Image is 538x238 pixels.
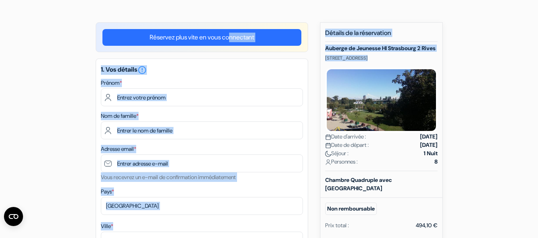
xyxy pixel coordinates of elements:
a: Réservez plus vite en vous connectant [102,29,301,46]
h5: 1. Vos détails [101,65,303,75]
input: Entrez votre prénom [101,88,303,106]
span: Date de départ : [325,141,369,149]
strong: [DATE] [420,133,438,141]
span: Séjour : [325,149,349,158]
span: Personnes : [325,158,358,166]
label: Adresse email [101,145,136,153]
input: Entrer le nom de famille [101,121,303,139]
label: Nom de famille [101,112,139,120]
img: user_icon.svg [325,159,331,165]
div: 494,10 € [416,221,438,230]
input: Entrer adresse e-mail [101,154,303,172]
label: Ville [101,222,113,230]
a: error_outline [137,65,147,74]
label: Prénom [101,79,122,87]
strong: 8 [434,158,438,166]
h5: Auberge de Jeunesse HI Strasbourg 2 Rives [325,45,438,52]
img: moon.svg [325,151,331,157]
img: calendar.svg [325,134,331,140]
div: Prix total : [325,221,349,230]
b: Chambre Quadruple avec [GEOGRAPHIC_DATA] [325,176,392,192]
span: Date d'arrivée : [325,133,366,141]
button: Ouvrir le widget CMP [4,207,23,226]
img: calendar.svg [325,142,331,148]
strong: 1 Nuit [424,149,438,158]
i: error_outline [137,65,147,75]
p: [STREET_ADDRESS] [325,55,438,61]
h5: Détails de la réservation [325,29,438,42]
small: Vous recevrez un e-mail de confirmation immédiatement [101,174,236,181]
label: Pays [101,187,114,196]
strong: [DATE] [420,141,438,149]
small: Non remboursable [325,203,377,215]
